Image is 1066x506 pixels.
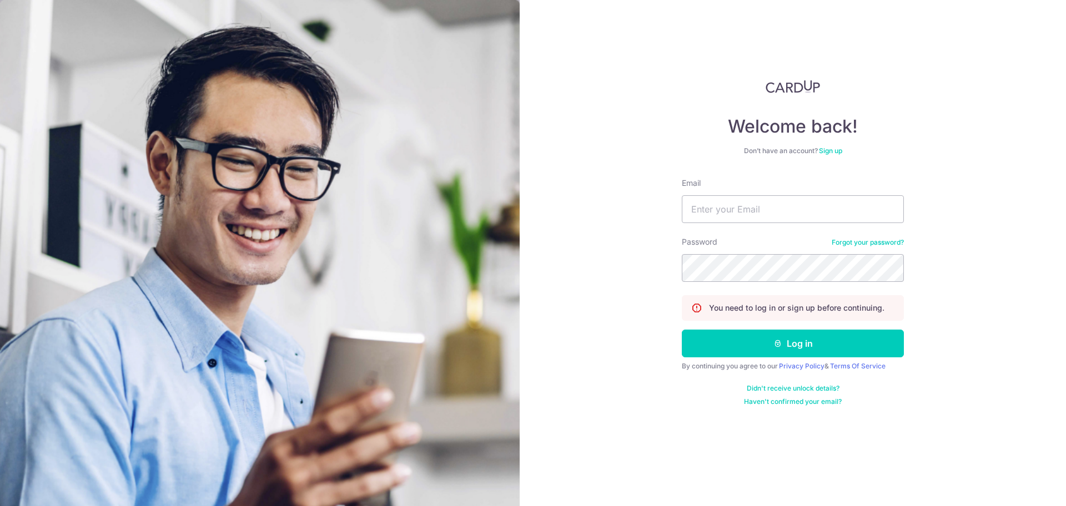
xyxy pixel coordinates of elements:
a: Sign up [819,146,842,155]
a: Haven't confirmed your email? [744,397,842,406]
h4: Welcome back! [682,115,904,138]
label: Password [682,236,717,247]
a: Forgot your password? [832,238,904,247]
a: Didn't receive unlock details? [747,384,839,393]
a: Terms Of Service [830,362,886,370]
div: Don’t have an account? [682,146,904,155]
img: CardUp Logo [766,80,820,93]
label: Email [682,178,701,189]
a: Privacy Policy [779,362,824,370]
button: Log in [682,330,904,357]
p: You need to log in or sign up before continuing. [709,302,884,313]
div: By continuing you agree to our & [682,362,904,371]
input: Enter your Email [682,195,904,223]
